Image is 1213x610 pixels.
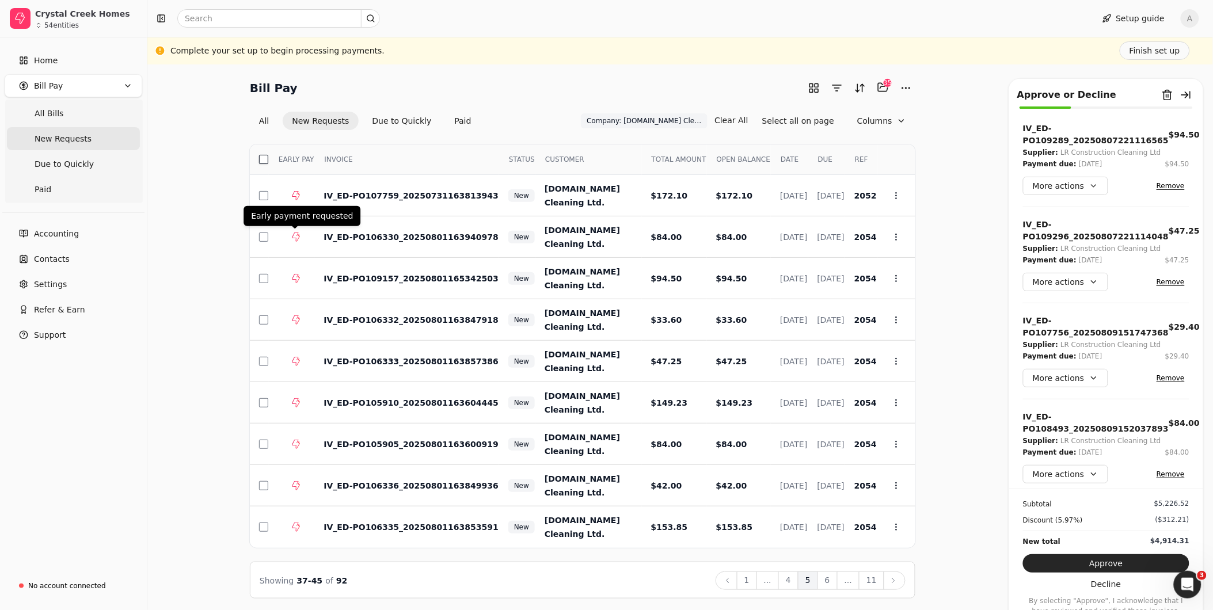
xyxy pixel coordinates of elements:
span: [DOMAIN_NAME] Cleaning Ltd. [545,474,620,497]
span: 3 [1197,571,1207,580]
button: $84.00 [1165,447,1189,458]
span: [DOMAIN_NAME] Cleaning Ltd. [545,308,620,331]
span: Bill Pay [34,80,63,92]
button: 11 [859,571,884,590]
span: [DATE] [780,357,807,366]
button: Column visibility settings [848,112,915,130]
span: [DOMAIN_NAME] Cleaning Ltd. [545,350,620,373]
a: Paid [7,178,140,201]
div: Early payment requested [244,206,360,226]
button: A [1181,9,1199,28]
div: $84.00 [1169,417,1200,429]
span: [DATE] [817,191,845,200]
iframe: Intercom live chat [1174,571,1201,598]
a: All Bills [7,102,140,125]
div: LR Construction Cleaning Ltd [1060,243,1161,254]
button: Refer & Earn [5,298,142,321]
button: $47.25 [1165,254,1189,266]
span: [DATE] [780,523,807,532]
span: $94.50 [716,274,747,283]
button: Sort [851,79,869,97]
span: New [514,190,529,201]
div: Payment due: [1023,254,1077,266]
span: New [514,398,529,408]
span: 2054 [854,357,877,366]
button: More actions [1023,273,1108,291]
span: $153.85 [716,523,753,532]
button: $29.40 [1165,350,1189,362]
button: $94.50 [1169,123,1200,147]
span: [DATE] [817,481,845,490]
button: 4 [778,571,798,590]
a: New Requests [7,127,140,150]
div: $47.25 [1165,255,1189,265]
div: LR Construction Cleaning Ltd [1060,435,1161,447]
div: $47.25 [1169,225,1200,237]
button: Batch (35) [874,78,892,97]
button: Remove [1152,371,1189,385]
div: Discount (5.97%) [1023,514,1083,526]
div: $5,226.52 [1154,498,1189,509]
span: EARLY PAY [279,154,314,165]
div: Supplier: [1023,339,1058,350]
span: 2054 [854,232,877,242]
button: Paid [446,112,481,130]
span: Accounting [34,228,79,240]
span: $172.10 [716,191,753,200]
span: REF [855,154,868,165]
span: [DATE] [817,398,845,407]
button: $29.40 [1169,315,1200,339]
button: Company: [DOMAIN_NAME] Cleaning Ltd. [581,113,708,128]
span: IV_ED-PO107759_20250731163813943 [324,191,499,200]
span: [DOMAIN_NAME] Cleaning Ltd. [545,226,620,249]
span: [DATE] [780,274,807,283]
span: [DOMAIN_NAME] Cleaning Ltd. [545,516,620,539]
span: New [514,273,529,284]
div: Supplier: [1023,147,1058,158]
span: [DOMAIN_NAME] Cleaning Ltd. [545,184,620,207]
span: [DATE] [817,315,845,325]
div: [DATE] [1079,447,1102,458]
button: Finish set up [1120,41,1190,60]
a: Contacts [5,247,142,270]
button: Approve [1023,554,1189,573]
span: $149.23 [716,398,753,407]
div: $4,914.31 [1150,536,1189,546]
span: [DATE] [780,315,807,325]
span: $84.00 [651,232,682,242]
button: All [250,112,278,130]
span: Company: [DOMAIN_NAME] Cleaning Ltd. [587,116,702,126]
span: Support [34,329,66,341]
span: 2054 [854,274,877,283]
a: Due to Quickly [7,152,140,176]
span: [DATE] [780,440,807,449]
span: [DATE] [780,481,807,490]
span: $47.25 [716,357,747,366]
div: $94.50 [1165,159,1189,169]
span: Contacts [34,253,70,265]
button: $84.00 [1169,411,1200,435]
span: [DOMAIN_NAME] Cleaning Ltd. [545,267,620,290]
div: $29.40 [1169,321,1200,333]
span: [DATE] [780,232,807,242]
span: $33.60 [651,315,682,325]
div: $94.50 [1169,129,1200,141]
span: IV_ED-PO105910_20250801163604445 [324,398,499,407]
span: $84.00 [651,440,682,449]
span: New [514,522,529,532]
span: $42.00 [651,481,682,490]
span: [DATE] [817,232,845,242]
span: STATUS [509,154,535,165]
span: New [514,481,529,491]
button: Bill Pay [5,74,142,97]
span: IV_ED-PO105905_20250801163600919 [324,440,499,449]
div: Payment due: [1023,158,1077,170]
span: [DATE] [817,523,845,532]
button: Remove [1152,275,1189,289]
span: New [514,439,529,449]
span: DATE [781,154,798,165]
div: Approve or Decline [1017,88,1116,102]
button: Setup guide [1093,9,1174,28]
